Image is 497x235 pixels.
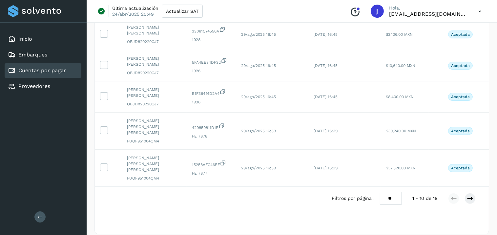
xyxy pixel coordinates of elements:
span: OEJD820220CJ7 [127,101,181,107]
span: FE 7877 [192,170,231,176]
span: Actualizar SAT [166,9,198,13]
p: Aceptada [451,95,470,99]
span: $10,640.00 MXN [386,63,415,68]
div: Embarques [5,48,81,62]
p: Aceptada [451,166,470,170]
span: [PERSON_NAME] [PERSON_NAME] [127,24,181,36]
span: 29/ago/2025 16:39 [241,166,276,170]
div: Cuentas por pagar [5,63,81,78]
button: Actualizar SAT [162,5,203,18]
span: 5FA4EE34DF32 [192,57,231,65]
span: [DATE] 16:45 [314,32,338,37]
span: [PERSON_NAME] [PERSON_NAME] [PERSON_NAME] [127,155,181,173]
a: Proveedores [18,83,50,89]
p: Hola, [389,5,468,11]
span: 15258AFC46EF [192,160,231,168]
a: Embarques [18,52,47,58]
span: 1928 [192,37,231,43]
span: FUOF951004QM4 [127,175,181,181]
span: [DATE] 16:39 [314,129,338,133]
a: Cuentas por pagar [18,67,66,74]
span: [PERSON_NAME] [PERSON_NAME] [PERSON_NAME] [127,118,181,136]
span: FE 7878 [192,133,231,139]
span: 1938 [192,99,231,105]
span: 33061C74556A [192,26,231,34]
span: 29/ago/2025 16:39 [241,129,276,133]
p: 24/abr/2025 20:49 [112,11,154,17]
span: $30,240.00 MXN [386,129,416,133]
p: Aceptada [451,129,470,133]
span: OEJD820220CJ7 [127,70,181,76]
span: [DATE] 16:45 [314,63,338,68]
span: E1F36491D2A4 [192,89,231,96]
span: $37,520.00 MXN [386,166,416,170]
div: Proveedores [5,79,81,94]
span: [DATE] 16:45 [314,95,338,99]
span: 29/ago/2025 16:45 [241,63,276,68]
span: 1 - 10 de 18 [412,195,438,202]
p: Última actualización [112,5,158,11]
div: Inicio [5,32,81,46]
p: Aceptada [451,32,470,37]
span: [PERSON_NAME] [PERSON_NAME] [127,55,181,67]
span: [DATE] 16:39 [314,166,338,170]
span: 429859811D1E [192,123,231,131]
span: 29/ago/2025 16:45 [241,95,276,99]
span: 29/ago/2025 16:45 [241,32,276,37]
span: [PERSON_NAME] [PERSON_NAME] [127,87,181,98]
p: Aceptada [451,63,470,68]
span: 1926 [192,68,231,74]
span: $3,136.00 MXN [386,32,413,37]
p: jahernandez@metjam.com.mx [389,11,468,17]
span: OEJD820220CJ7 [127,39,181,45]
span: Filtros por página : [332,195,375,202]
a: Inicio [18,36,32,42]
span: FUOF951004QM4 [127,138,181,144]
span: $8,400.00 MXN [386,95,414,99]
